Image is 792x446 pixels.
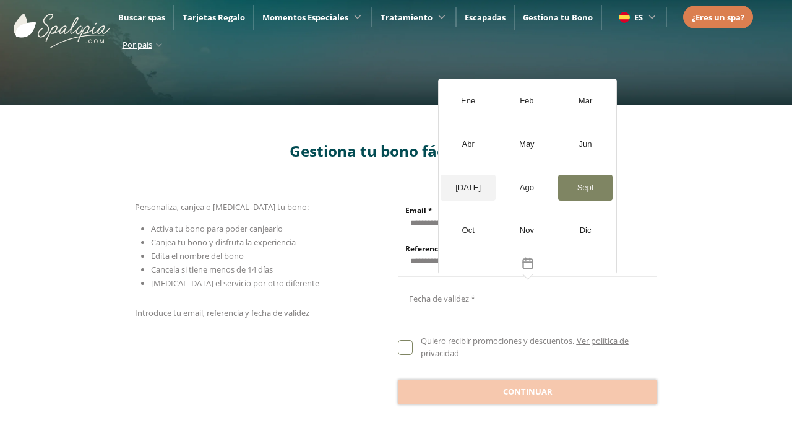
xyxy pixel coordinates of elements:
[14,1,110,48] img: ImgLogoSpalopia.BvClDcEz.svg
[421,335,628,359] a: Ver política de privacidad
[151,264,273,275] span: Cancela si tiene menos de 14 días
[151,223,283,234] span: Activa tu bono para poder canjearlo
[558,217,613,243] div: Dic
[441,88,496,114] div: Ene
[523,12,593,23] a: Gestiona tu Bono
[441,131,496,157] div: Abr
[558,88,613,114] div: Mar
[499,217,554,243] div: Nov
[118,12,165,23] a: Buscar spas
[135,307,309,318] span: Introduce tu email, referencia y fecha de validez
[499,175,554,201] div: Ago
[439,252,616,274] button: Toggle overlay
[503,386,553,398] span: Continuar
[151,250,244,261] span: Edita el nombre del bono
[499,88,554,114] div: Feb
[183,12,245,23] a: Tarjetas Regalo
[398,380,657,404] button: Continuar
[692,11,744,24] a: ¿Eres un spa?
[441,217,496,243] div: Oct
[135,201,309,212] span: Personaliza, canjea o [MEDICAL_DATA] tu bono:
[558,131,613,157] div: Jun
[290,141,502,161] span: Gestiona tu bono fácilmente
[441,175,496,201] div: [DATE]
[123,39,152,50] span: Por país
[499,131,554,157] div: May
[465,12,506,23] a: Escapadas
[151,278,319,289] span: [MEDICAL_DATA] el servicio por otro diferente
[421,335,574,346] span: Quiero recibir promociones y descuentos.
[558,175,613,201] div: Sept
[692,12,744,23] span: ¿Eres un spa?
[151,237,296,248] span: Canjea tu bono y disfruta la experiencia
